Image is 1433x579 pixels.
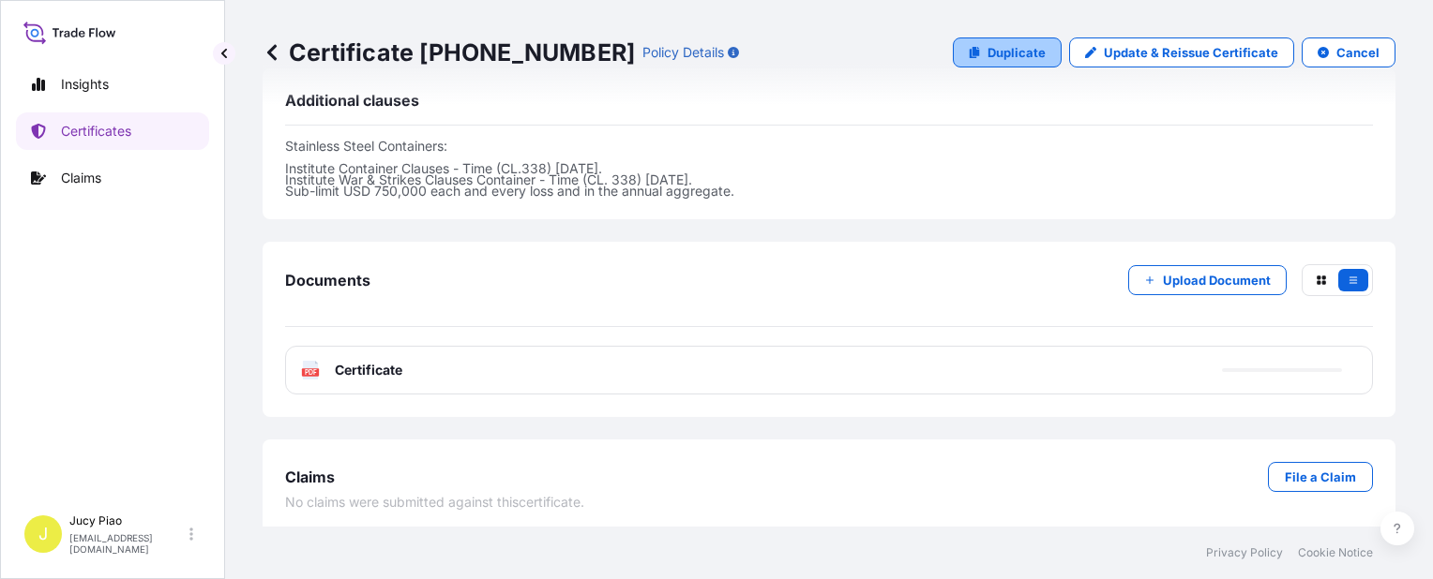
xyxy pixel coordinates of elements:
[16,159,209,197] a: Claims
[953,37,1062,67] a: Duplicate
[1268,462,1373,492] a: File a Claim
[285,493,584,512] span: No claims were submitted against this certificate .
[1336,43,1380,62] p: Cancel
[61,169,101,187] p: Claims
[1302,37,1395,67] button: Cancel
[285,468,335,486] span: Claims
[1206,545,1283,560] a: Privacy Policy
[16,112,209,150] a: Certificates
[988,43,1046,62] p: Duplicate
[38,525,48,543] span: J
[263,37,635,67] p: Certificate [PHONE_NUMBER]
[69,532,186,555] p: [EMAIL_ADDRESS][DOMAIN_NAME]
[1128,265,1287,295] button: Upload Document
[1104,43,1278,62] p: Update & Reissue Certificate
[335,361,402,379] span: Certificate
[16,66,209,103] a: Insights
[642,43,724,62] p: Policy Details
[61,122,131,141] p: Certificates
[1285,468,1356,486] p: File a Claim
[69,513,186,528] p: Jucy Piao
[285,141,1373,197] p: Stainless Steel Containers: Institute Container Clauses - Time (CL.338) [DATE]. Institute War & S...
[1069,37,1294,67] a: Update & Reissue Certificate
[305,369,317,376] text: PDF
[1163,271,1271,289] p: Upload Document
[61,75,109,94] p: Insights
[1298,545,1373,560] a: Cookie Notice
[285,271,370,289] span: Documents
